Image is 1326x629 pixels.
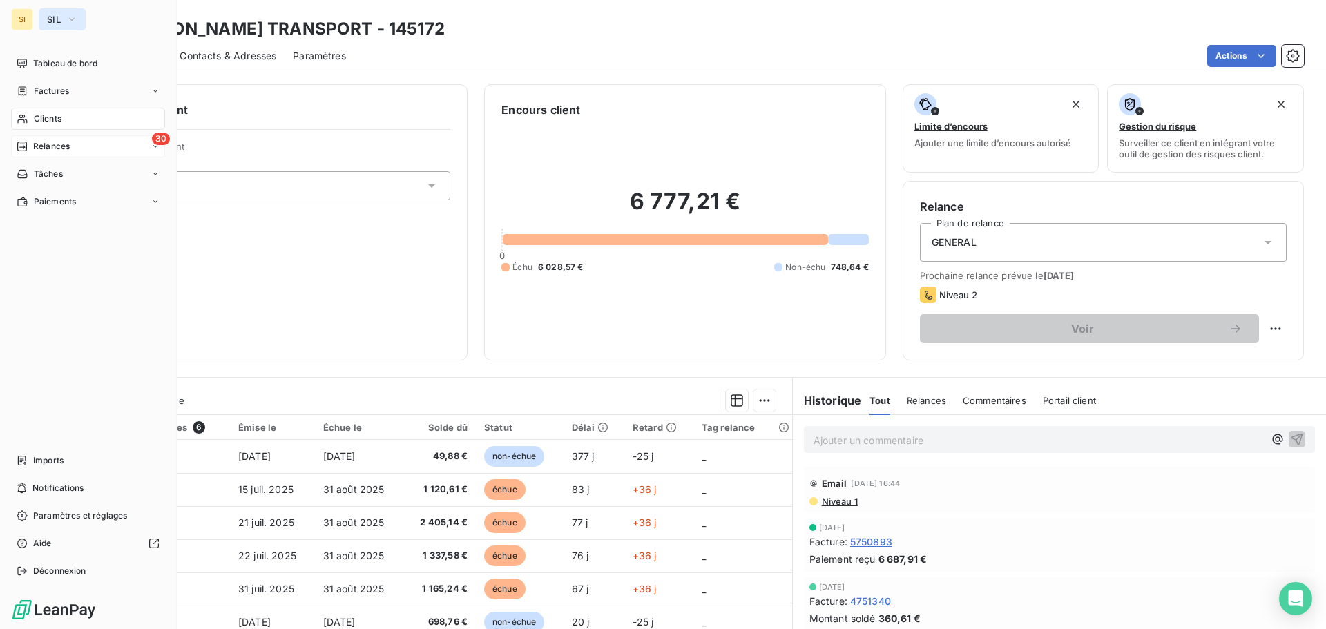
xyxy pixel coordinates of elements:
[702,483,706,495] span: _
[238,516,294,528] span: 21 juil. 2025
[819,523,845,532] span: [DATE]
[920,270,1287,281] span: Prochaine relance prévue le
[572,516,588,528] span: 77 j
[33,565,86,577] span: Déconnexion
[238,450,271,462] span: [DATE]
[412,549,468,563] span: 1 337,58 €
[32,482,84,494] span: Notifications
[920,198,1287,215] h6: Relance
[1044,270,1075,281] span: [DATE]
[122,17,445,41] h3: [PERSON_NAME] TRANSPORT - 145172
[702,450,706,462] span: _
[702,550,706,561] span: _
[499,250,505,261] span: 0
[633,450,654,462] span: -25 j
[572,616,590,628] span: 20 j
[903,84,1099,173] button: Limite d’encoursAjouter une limite d’encours autorisé
[323,450,356,462] span: [DATE]
[572,550,589,561] span: 76 j
[484,579,526,599] span: échue
[33,140,70,153] span: Relances
[963,395,1026,406] span: Commentaires
[809,611,876,626] span: Montant soldé
[820,496,858,507] span: Niveau 1
[33,510,127,522] span: Paramètres et réglages
[633,516,657,528] span: +36 j
[809,534,847,549] span: Facture :
[501,101,580,118] h6: Encours client
[412,422,468,433] div: Solde dû
[850,594,891,608] span: 4751340
[1043,395,1096,406] span: Portail client
[47,14,61,25] span: SIL
[412,615,468,629] span: 698,76 €
[238,550,296,561] span: 22 juil. 2025
[33,57,97,70] span: Tableau de bord
[193,421,205,434] span: 6
[484,446,544,467] span: non-échue
[793,392,862,409] h6: Historique
[111,141,450,160] span: Propriétés Client
[914,137,1071,148] span: Ajouter une limite d’encours autorisé
[484,422,555,433] div: Statut
[323,483,385,495] span: 31 août 2025
[323,516,385,528] span: 31 août 2025
[412,483,468,496] span: 1 120,61 €
[484,512,526,533] span: échue
[785,261,825,273] span: Non-échu
[11,532,165,554] a: Aide
[831,261,868,273] span: 748,64 €
[501,188,868,229] h2: 6 777,21 €
[484,545,526,566] span: échue
[293,49,346,63] span: Paramètres
[702,616,706,628] span: _
[878,611,921,626] span: 360,61 €
[323,422,395,433] div: Échue le
[633,616,654,628] span: -25 j
[932,235,977,249] span: GENERAL
[633,422,685,433] div: Retard
[238,483,294,495] span: 15 juil. 2025
[572,483,590,495] span: 83 j
[323,550,385,561] span: 31 août 2025
[1279,582,1312,615] div: Open Intercom Messenger
[1119,137,1292,159] span: Surveiller ce client en intégrant votre outil de gestion des risques client.
[512,261,532,273] span: Échu
[809,552,876,566] span: Paiement reçu
[412,449,468,463] span: 49,88 €
[84,101,450,118] h6: Informations client
[238,616,271,628] span: [DATE]
[34,85,69,97] span: Factures
[572,450,595,462] span: 377 j
[11,599,97,621] img: Logo LeanPay
[412,582,468,596] span: 1 165,24 €
[152,133,170,145] span: 30
[850,534,892,549] span: 5750893
[702,422,784,433] div: Tag relance
[878,552,928,566] span: 6 687,91 €
[238,422,307,433] div: Émise le
[702,516,706,528] span: _
[920,314,1259,343] button: Voir
[484,479,526,500] span: échue
[633,583,657,594] span: +36 j
[1119,121,1196,132] span: Gestion du risque
[323,616,356,628] span: [DATE]
[238,583,294,594] span: 31 juil. 2025
[34,195,76,208] span: Paiements
[633,483,657,495] span: +36 j
[34,113,61,125] span: Clients
[538,261,584,273] span: 6 028,57 €
[572,422,616,433] div: Délai
[869,395,890,406] span: Tout
[572,583,589,594] span: 67 j
[936,323,1229,334] span: Voir
[180,49,276,63] span: Contacts & Adresses
[33,537,52,550] span: Aide
[809,594,847,608] span: Facture :
[1207,45,1276,67] button: Actions
[702,583,706,594] span: _
[907,395,946,406] span: Relances
[819,583,845,591] span: [DATE]
[822,478,847,489] span: Email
